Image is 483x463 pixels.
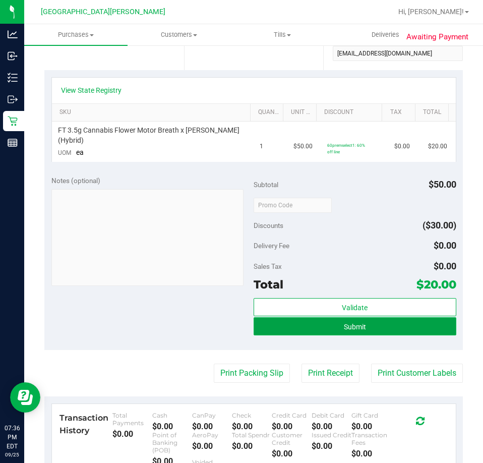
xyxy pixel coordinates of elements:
div: $0.00 [351,449,391,458]
span: Tills [231,30,334,39]
span: $50.00 [293,142,313,151]
span: ea [76,148,84,156]
button: Print Customer Labels [371,364,463,383]
span: 1 [260,142,263,151]
div: $0.00 [192,422,232,431]
div: Cash [152,412,192,419]
span: $50.00 [429,179,456,190]
button: Submit [254,317,456,335]
div: Total Payments [112,412,152,427]
a: Customers [128,24,231,45]
div: Customer Credit [272,431,312,446]
span: Validate [342,304,368,312]
button: Validate [254,298,456,316]
p: 07:36 PM EDT [5,424,20,451]
div: $0.00 [192,441,232,451]
a: View State Registry [61,85,122,95]
div: Check [232,412,272,419]
span: 60premselect1: 60% off line [327,143,365,154]
div: Credit Card [272,412,312,419]
inline-svg: Reports [8,138,18,148]
p: 09/25 [5,451,20,458]
div: Gift Card [351,412,391,419]
inline-svg: Outbound [8,94,18,104]
span: $20.00 [416,277,456,292]
span: Customers [128,30,230,39]
a: Tills [231,24,334,45]
div: $0.00 [152,422,192,431]
div: Debit Card [312,412,351,419]
div: CanPay [192,412,232,419]
button: Print Packing Slip [214,364,290,383]
span: UOM [58,149,71,156]
inline-svg: Retail [8,116,18,126]
div: Total Spendr [232,431,272,439]
div: $0.00 [272,449,312,458]
a: Tax [390,108,411,117]
div: $0.00 [272,422,312,431]
div: Point of Banking (POB) [152,431,192,454]
div: $0.00 [232,422,272,431]
inline-svg: Inbound [8,51,18,61]
a: Deliveries [334,24,437,45]
input: Promo Code [254,198,332,213]
span: Sales Tax [254,262,282,270]
span: Purchases [24,30,128,39]
a: Purchases [24,24,128,45]
div: $0.00 [312,422,351,431]
div: Issued Credit [312,431,351,439]
span: Discounts [254,216,283,235]
span: Delivery Fee [254,242,289,250]
button: Print Receipt [301,364,359,383]
a: Unit Price [291,108,312,117]
div: AeroPay [192,431,232,439]
span: $20.00 [428,142,447,151]
span: Notes (optional) [51,177,100,185]
a: Quantity [258,108,279,117]
div: $0.00 [312,441,351,451]
span: Deliveries [358,30,413,39]
iframe: Resource center [10,382,40,413]
span: $0.00 [434,240,456,251]
span: Awaiting Payment [406,31,468,43]
span: FT 3.5g Cannabis Flower Motor Breath x [PERSON_NAME] (Hybrid) [58,126,248,145]
div: $0.00 [112,429,152,439]
a: SKU [59,108,246,117]
span: $0.00 [394,142,410,151]
span: Subtotal [254,181,278,189]
span: ($30.00) [422,220,456,230]
span: Hi, [PERSON_NAME]! [398,8,464,16]
span: [GEOGRAPHIC_DATA][PERSON_NAME] [41,8,165,16]
inline-svg: Analytics [8,29,18,39]
div: $0.00 [351,422,391,431]
a: Total [423,108,444,117]
span: $0.00 [434,261,456,271]
div: $0.00 [232,441,272,451]
span: Submit [344,323,366,331]
a: Discount [324,108,378,117]
span: Total [254,277,283,292]
div: Transaction Fees [351,431,391,446]
inline-svg: Inventory [8,73,18,83]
